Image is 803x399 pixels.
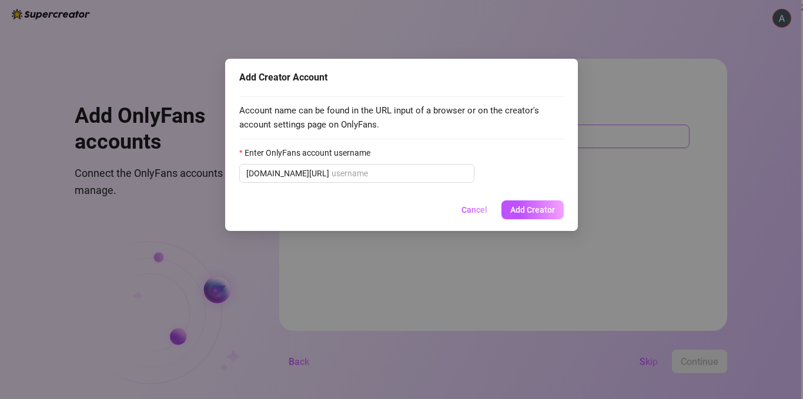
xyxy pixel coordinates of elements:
[239,104,564,132] span: Account name can be found in the URL input of a browser or on the creator's account settings page...
[501,200,564,219] button: Add Creator
[461,205,487,214] span: Cancel
[452,200,497,219] button: Cancel
[239,71,564,85] div: Add Creator Account
[332,167,467,180] input: Enter OnlyFans account username
[510,205,555,214] span: Add Creator
[239,146,378,159] label: Enter OnlyFans account username
[246,167,329,180] span: [DOMAIN_NAME][URL]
